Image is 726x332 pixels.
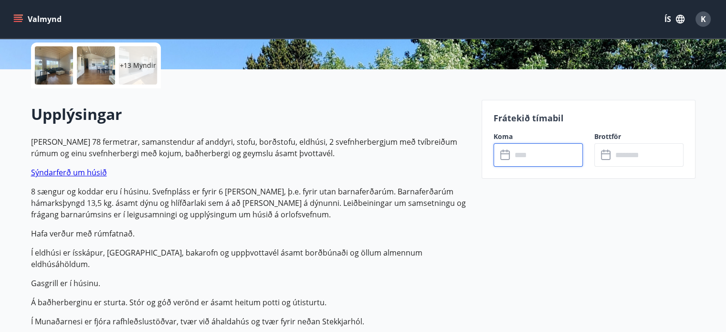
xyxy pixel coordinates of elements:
a: Sýndarferð um húsið [31,167,107,178]
p: Hafa verður með rúmfatnað. [31,228,470,239]
button: ÍS [659,11,690,28]
span: K [701,14,706,24]
p: +13 Myndir [120,61,156,70]
p: [PERSON_NAME] 78 fermetrar, samanstendur af anddyri, stofu, borðstofu, eldhúsi, 2 svefnherbergjum... [31,136,470,159]
button: K [692,8,715,31]
p: Í eldhúsi er ísskápur, [GEOGRAPHIC_DATA], bakarofn og uppþvottavél ásamt borðbúnaði og öllum alme... [31,247,470,270]
label: Koma [494,132,583,141]
h2: Upplýsingar [31,104,470,125]
button: menu [11,11,65,28]
p: Gasgrill er í húsinu. [31,278,470,289]
p: 8 sængur og koddar eru í húsinu. Svefnpláss er fyrir 6 [PERSON_NAME], þ.e. fyrir utan barnaferðar... [31,186,470,220]
label: Brottför [594,132,684,141]
p: Á baðherberginu er sturta. Stór og góð verönd er ásamt heitum potti og útisturtu. [31,297,470,308]
p: Frátekið tímabil [494,112,684,124]
p: Í Munaðarnesi er fjóra rafhleðslustöðvar, tvær við áhaldahús og tvær fyrir neðan Stekkjarhól. [31,316,470,327]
